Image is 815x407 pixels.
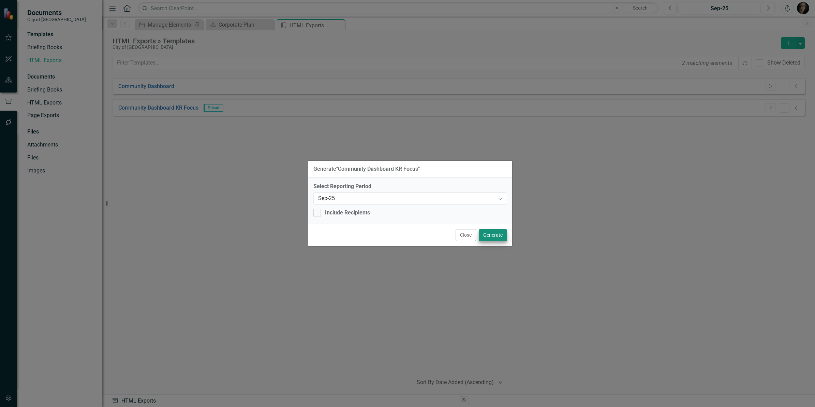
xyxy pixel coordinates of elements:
[313,183,507,191] label: Select Reporting Period
[318,194,495,202] div: Sep-25
[456,229,476,241] button: Close
[325,209,370,217] div: Include Recipients
[479,229,507,241] button: Generate
[313,166,420,172] div: Generate " Community Dashboard KR Focus "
